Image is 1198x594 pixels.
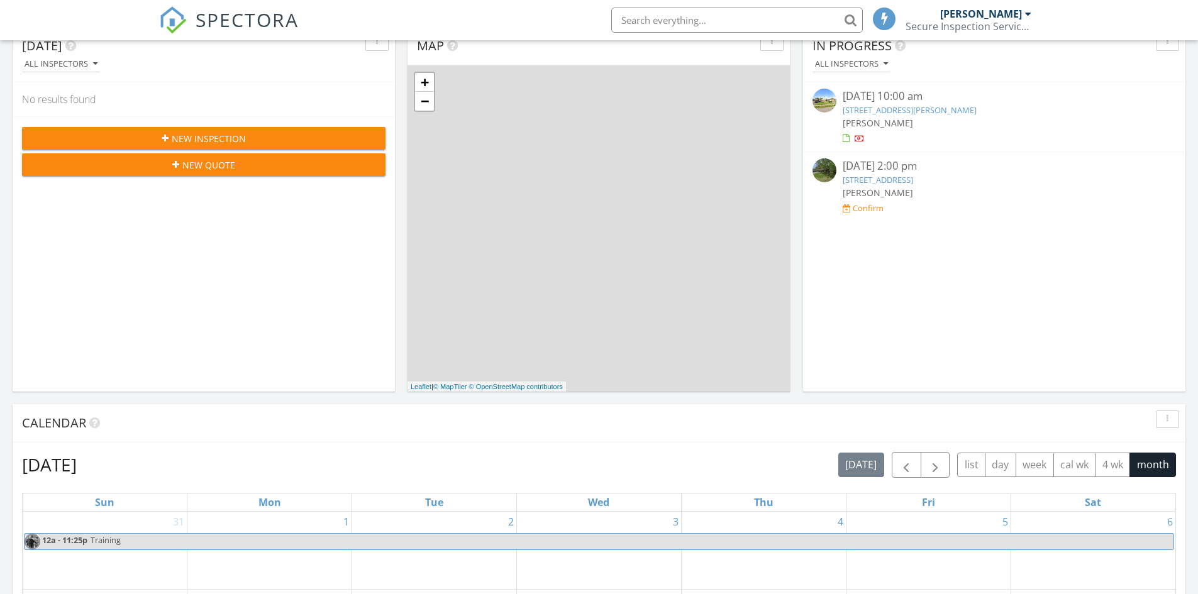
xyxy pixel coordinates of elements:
span: SPECTORA [196,6,299,33]
a: Monday [256,493,284,511]
span: [DATE] [22,37,62,54]
div: | [408,382,566,392]
span: [PERSON_NAME] [843,117,913,129]
button: [DATE] [838,453,884,477]
button: list [957,453,985,477]
div: No results found [13,82,395,116]
img: streetview [813,158,836,182]
a: Tuesday [423,493,446,511]
a: Sunday [92,493,117,511]
span: Calendar [22,414,86,431]
a: Go to September 6, 2025 [1165,512,1175,532]
a: © MapTiler [433,383,467,390]
span: 12a - 11:25p [42,534,88,549]
button: Next month [921,452,950,478]
td: Go to September 3, 2025 [517,512,682,590]
a: Friday [919,493,938,511]
a: © OpenStreetMap contributors [469,383,563,390]
img: streetview [813,89,836,113]
div: All Inspectors [815,60,888,69]
button: week [1016,453,1054,477]
a: Go to September 5, 2025 [1000,512,1011,532]
td: Go to September 5, 2025 [846,512,1011,590]
a: [DATE] 2:00 pm [STREET_ADDRESS] [PERSON_NAME] Confirm [813,158,1176,214]
button: New Inspection [22,127,385,150]
td: Go to September 6, 2025 [1011,512,1175,590]
a: Go to September 1, 2025 [341,512,352,532]
a: Go to September 3, 2025 [670,512,681,532]
span: Map [417,37,444,54]
a: Saturday [1082,493,1104,511]
a: Go to August 31, 2025 [170,512,187,532]
span: New Quote [182,158,235,172]
img: The Best Home Inspection Software - Spectora [159,6,187,34]
a: Go to September 2, 2025 [506,512,516,532]
a: Zoom out [415,92,434,111]
button: Previous month [892,452,921,478]
input: Search everything... [611,8,863,33]
div: [PERSON_NAME] [940,8,1022,20]
button: All Inspectors [813,56,890,73]
a: Wednesday [585,493,612,511]
span: Training [91,534,121,546]
span: New Inspection [172,132,246,145]
span: [PERSON_NAME] [843,187,913,199]
a: Leaflet [411,383,431,390]
td: Go to September 2, 2025 [352,512,517,590]
a: Go to September 4, 2025 [835,512,846,532]
a: [STREET_ADDRESS] [843,174,913,185]
button: New Quote [22,153,385,176]
td: Go to August 31, 2025 [23,512,187,590]
div: [DATE] 2:00 pm [843,158,1146,174]
a: Zoom in [415,73,434,92]
span: In Progress [813,37,892,54]
button: All Inspectors [22,56,100,73]
div: Confirm [853,203,884,213]
a: SPECTORA [159,17,299,43]
button: month [1129,453,1176,477]
a: Confirm [843,202,884,214]
a: Thursday [752,493,776,511]
div: Secure Inspection Services LLC [906,20,1031,33]
a: [STREET_ADDRESS][PERSON_NAME] [843,104,977,116]
div: All Inspectors [25,60,97,69]
button: cal wk [1053,453,1096,477]
a: [DATE] 10:00 am [STREET_ADDRESS][PERSON_NAME] [PERSON_NAME] [813,89,1176,145]
button: day [985,453,1016,477]
button: 4 wk [1095,453,1130,477]
h2: [DATE] [22,452,77,477]
td: Go to September 4, 2025 [681,512,846,590]
td: Go to September 1, 2025 [187,512,352,590]
div: [DATE] 10:00 am [843,89,1146,104]
img: img_3680.jpeg [25,534,40,549]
